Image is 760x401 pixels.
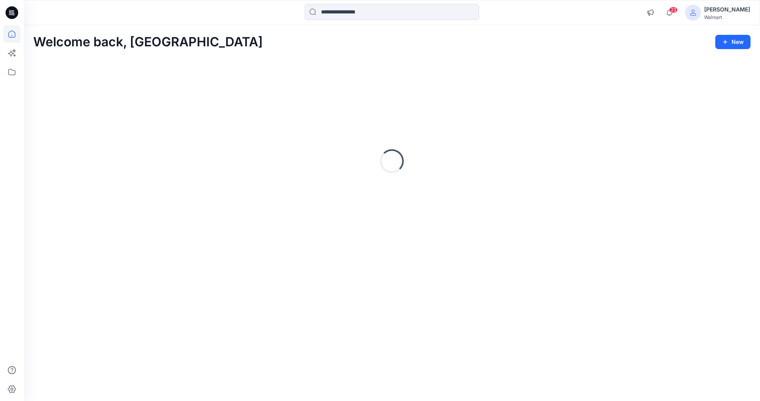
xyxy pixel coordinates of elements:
div: Walmart [704,14,750,20]
span: 23 [669,7,678,13]
button: New [715,35,750,49]
div: [PERSON_NAME] [704,5,750,14]
svg: avatar [690,10,696,16]
h2: Welcome back, [GEOGRAPHIC_DATA] [33,35,263,49]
